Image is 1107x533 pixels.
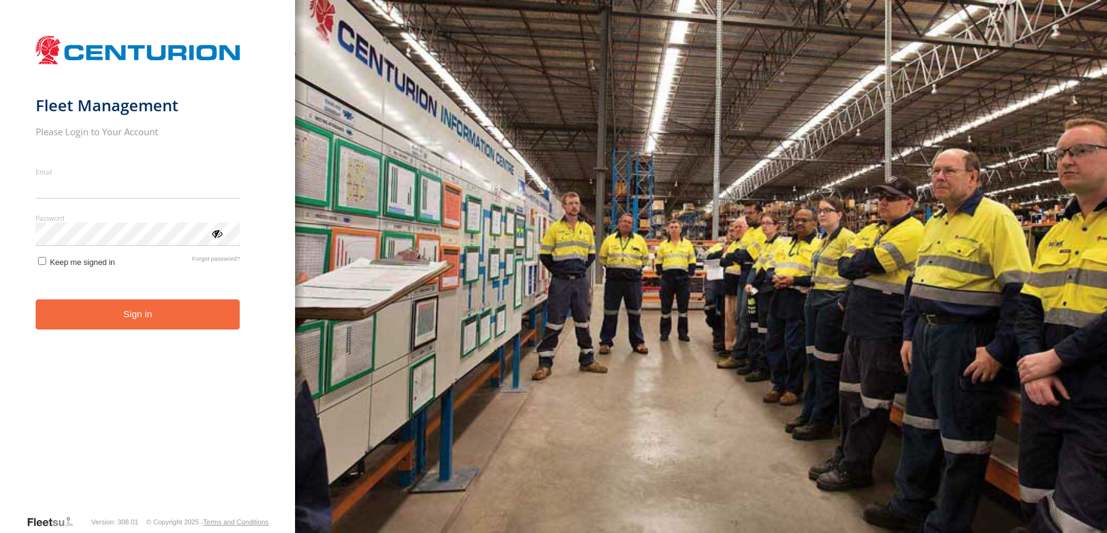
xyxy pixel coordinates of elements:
a: Terms and Conditions [203,518,269,526]
div: © Copyright 2025 - [146,518,269,526]
form: main [36,30,260,515]
div: ViewPassword [210,227,223,239]
h2: Please Login to Your Account [36,125,240,138]
div: Version: 308.01 [92,518,138,526]
img: Centurion Transport [36,34,240,66]
h1: Fleet Management [36,95,240,116]
a: Visit our Website [26,516,83,528]
button: Sign in [36,299,240,330]
label: Password [36,213,240,223]
span: Keep me signed in [50,258,115,267]
label: Email [36,167,240,176]
a: Forgot password? [192,255,240,267]
input: Keep me signed in [38,257,46,265]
